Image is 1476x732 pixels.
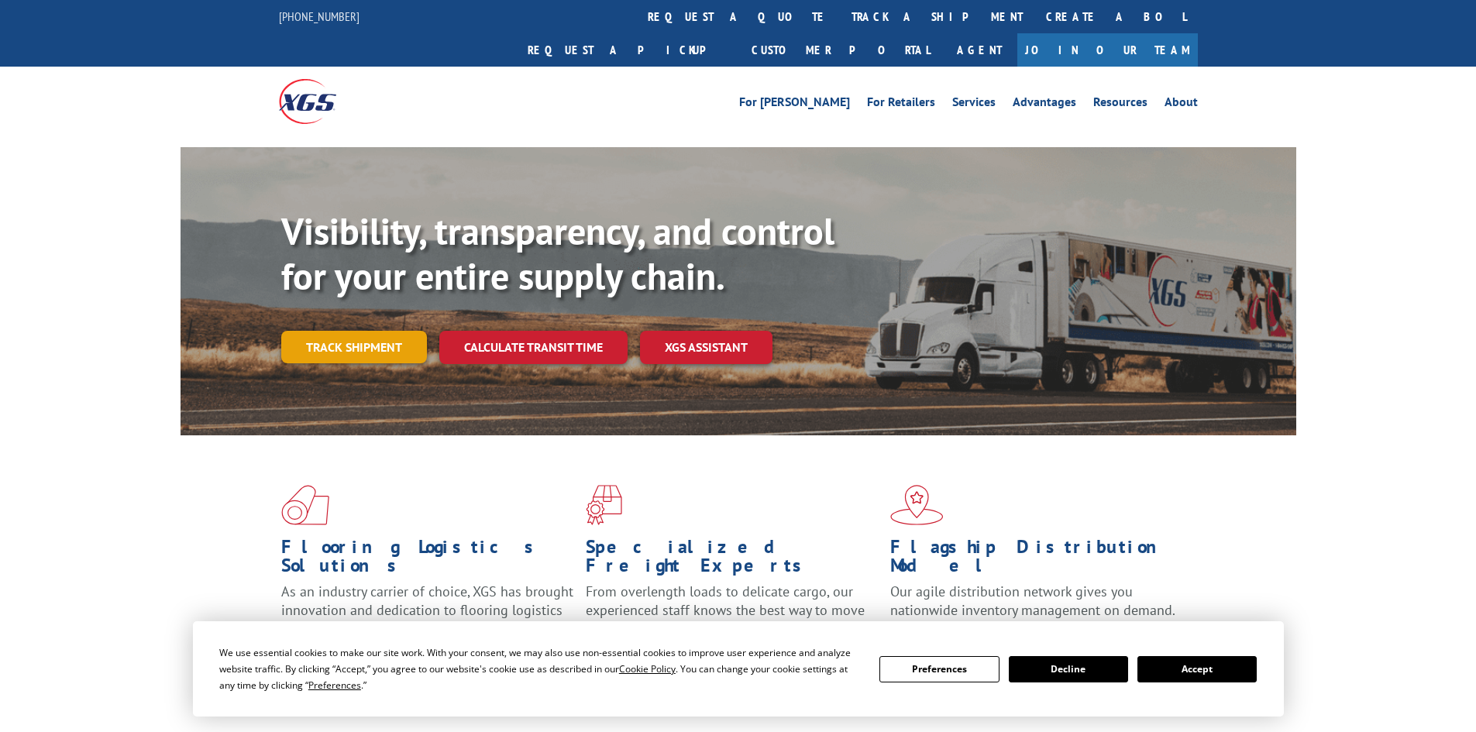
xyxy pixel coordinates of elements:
a: Resources [1093,96,1147,113]
a: Track shipment [281,331,427,363]
p: From overlength loads to delicate cargo, our experienced staff knows the best way to move your fr... [586,583,879,651]
button: Accept [1137,656,1257,682]
div: Cookie Consent Prompt [193,621,1284,717]
a: About [1165,96,1198,113]
img: xgs-icon-flagship-distribution-model-red [890,485,944,525]
a: Request a pickup [516,33,740,67]
a: Calculate transit time [439,331,628,364]
button: Decline [1009,656,1128,682]
h1: Specialized Freight Experts [586,538,879,583]
a: Agent [941,33,1017,67]
span: Cookie Policy [619,662,676,675]
a: Join Our Team [1017,33,1198,67]
img: xgs-icon-focused-on-flooring-red [586,485,622,525]
a: Customer Portal [740,33,941,67]
h1: Flooring Logistics Solutions [281,538,574,583]
button: Preferences [879,656,999,682]
a: Services [952,96,996,113]
a: [PHONE_NUMBER] [279,9,360,24]
span: As an industry carrier of choice, XGS has brought innovation and dedication to flooring logistics... [281,583,573,637]
span: Our agile distribution network gives you nationwide inventory management on demand. [890,583,1175,619]
a: For Retailers [867,96,935,113]
b: Visibility, transparency, and control for your entire supply chain. [281,207,834,300]
a: XGS ASSISTANT [640,331,772,364]
h1: Flagship Distribution Model [890,538,1183,583]
a: Advantages [1013,96,1076,113]
div: We use essential cookies to make our site work. With your consent, we may also use non-essential ... [219,644,861,693]
img: xgs-icon-total-supply-chain-intelligence-red [281,485,329,525]
span: Preferences [308,679,361,692]
a: For [PERSON_NAME] [739,96,850,113]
